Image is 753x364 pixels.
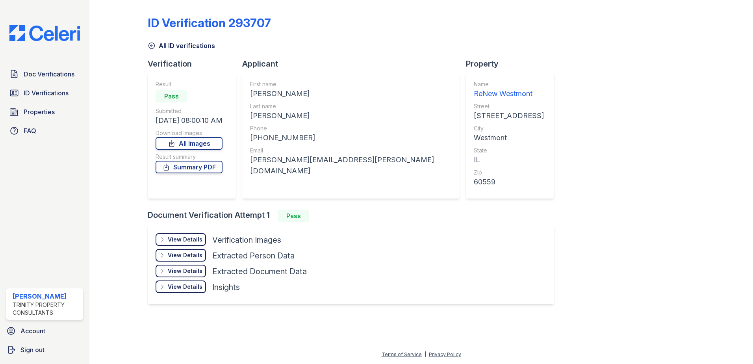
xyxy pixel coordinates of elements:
a: All Images [156,137,223,150]
div: [PERSON_NAME] [250,88,452,99]
span: FAQ [24,126,36,136]
a: Properties [6,104,83,120]
a: Name ReNew Westmont [474,80,544,99]
div: | [425,351,426,357]
div: Result [156,80,223,88]
a: Sign out [3,342,86,358]
div: Property [466,58,560,69]
a: FAQ [6,123,83,139]
div: Name [474,80,544,88]
div: [PERSON_NAME] [250,110,452,121]
div: [PHONE_NUMBER] [250,132,452,143]
div: Trinity Property Consultants [13,301,80,317]
div: Verification Images [212,234,281,245]
span: Doc Verifications [24,69,74,79]
div: Extracted Person Data [212,250,295,261]
div: View Details [168,251,202,259]
div: [PERSON_NAME][EMAIL_ADDRESS][PERSON_NAME][DOMAIN_NAME] [250,154,452,176]
div: Submitted [156,107,223,115]
div: Email [250,147,452,154]
div: Applicant [242,58,466,69]
div: ID Verification 293707 [148,16,271,30]
div: Download Images [156,129,223,137]
div: [PERSON_NAME] [13,292,80,301]
a: Summary PDF [156,161,223,173]
div: Zip [474,169,544,176]
div: ReNew Westmont [474,88,544,99]
a: Privacy Policy [429,351,461,357]
div: Verification [148,58,242,69]
div: View Details [168,267,202,275]
div: View Details [168,283,202,291]
span: Properties [24,107,55,117]
span: ID Verifications [24,88,69,98]
div: Result summary [156,153,223,161]
div: 60559 [474,176,544,188]
div: Extracted Document Data [212,266,307,277]
div: City [474,124,544,132]
div: Street [474,102,544,110]
div: Westmont [474,132,544,143]
div: Pass [156,90,187,102]
div: Last name [250,102,452,110]
a: Terms of Service [382,351,422,357]
div: Phone [250,124,452,132]
div: View Details [168,236,202,243]
div: Pass [278,210,309,222]
a: ID Verifications [6,85,83,101]
div: Document Verification Attempt 1 [148,210,560,222]
div: First name [250,80,452,88]
div: IL [474,154,544,165]
a: Doc Verifications [6,66,83,82]
div: State [474,147,544,154]
a: Account [3,323,86,339]
div: [DATE] 08:00:10 AM [156,115,223,126]
a: All ID verifications [148,41,215,50]
span: Account [20,326,45,336]
span: Sign out [20,345,45,355]
div: [STREET_ADDRESS] [474,110,544,121]
div: Insights [212,282,240,293]
img: CE_Logo_Blue-a8612792a0a2168367f1c8372b55b34899dd931a85d93a1a3d3e32e68fde9ad4.png [3,25,86,41]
